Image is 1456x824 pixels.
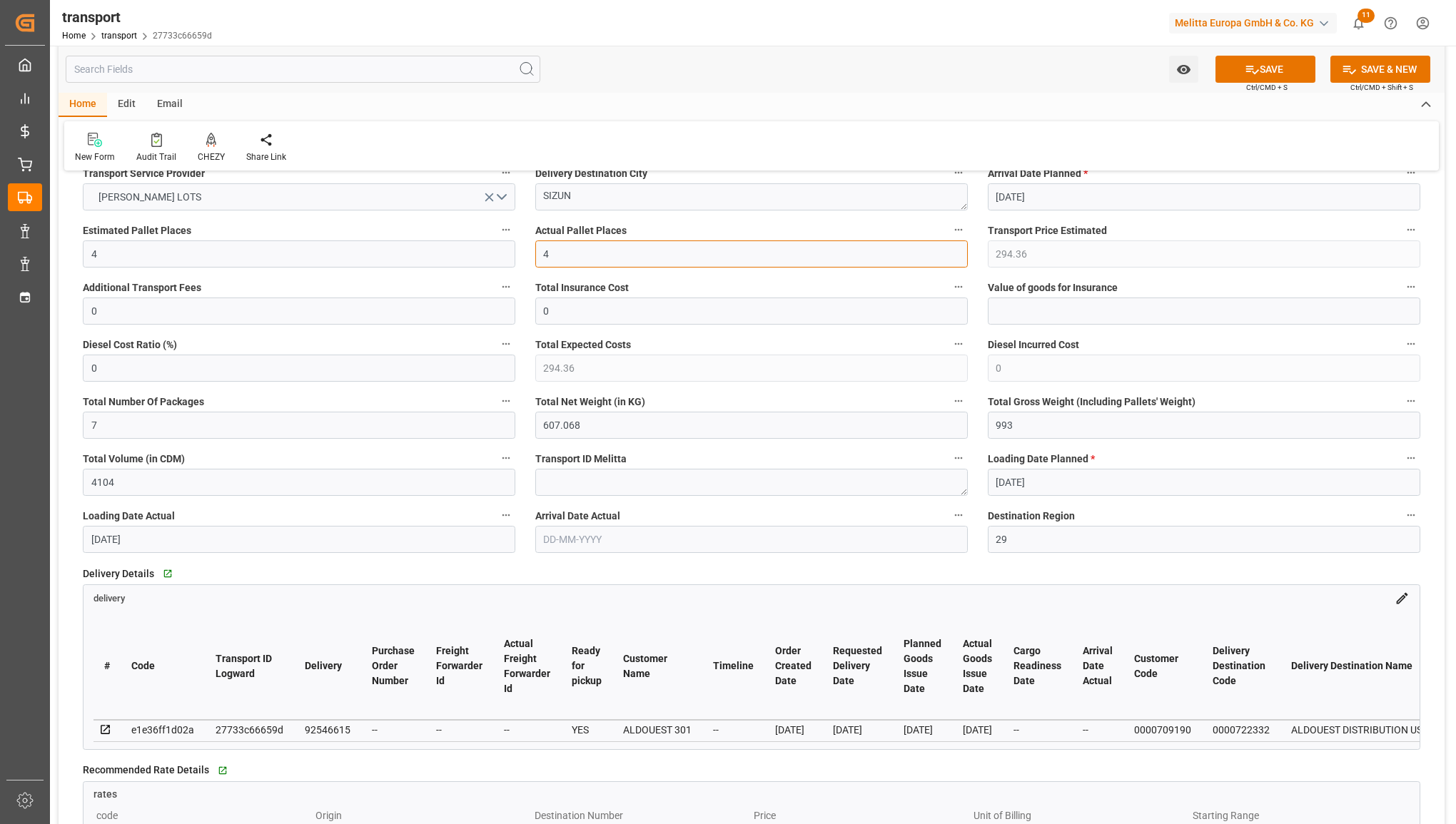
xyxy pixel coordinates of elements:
input: DD-MM-YYYY [988,183,1420,210]
button: Delivery Destination City [949,163,968,182]
input: DD-MM-YYYY [535,526,968,553]
th: Customer Code [1123,613,1202,720]
div: Email [146,93,193,117]
div: -- [436,721,482,738]
span: delivery [93,593,125,604]
button: SAVE [1215,56,1315,83]
button: Estimated Pallet Places [497,220,515,239]
span: Transport Service Provider [83,166,205,181]
button: Diesel Cost Ratio (%) [497,335,515,353]
th: Delivery [294,613,361,720]
button: Total Expected Costs [949,335,968,353]
th: Arrival Date Actual [1072,613,1123,720]
div: Unit of Billing [974,807,1188,824]
a: rates [84,782,1420,802]
input: Search Fields [66,56,540,83]
div: Edit [107,93,146,117]
span: Loading Date Planned [988,452,1095,467]
div: code [96,807,310,824]
button: Diesel Incurred Cost [1402,335,1420,353]
span: [PERSON_NAME] LOTS [91,190,208,205]
button: Loading Date Actual [497,506,515,524]
span: Total Net Weight (in KG) [535,395,645,410]
div: 92546615 [305,721,350,738]
div: -- [713,721,754,738]
span: Value of goods for Insurance [988,280,1118,295]
th: Code [121,613,205,720]
div: 0000722332 [1213,721,1270,738]
th: Ready for pickup [561,613,612,720]
span: Delivery Destination City [535,166,647,181]
button: Destination Region [1402,506,1420,524]
span: Total Number Of Packages [83,395,204,410]
th: Actual Goods Issue Date [952,613,1003,720]
textarea: SIZUN [535,183,968,210]
div: [DATE] [963,721,992,738]
div: [DATE] [775,721,812,738]
span: 11 [1358,9,1375,23]
button: show 11 new notifications [1343,7,1375,39]
button: Melitta Europa GmbH & Co. KG [1169,9,1343,36]
div: Starting Range [1193,807,1407,824]
button: Transport Service Provider [497,163,515,182]
span: Additional Transport Fees [83,280,201,295]
button: Loading Date Planned * [1402,449,1420,467]
button: Transport Price Estimated [1402,220,1420,239]
span: Transport Price Estimated [988,223,1107,238]
a: transport [101,31,137,41]
th: Order Created Date [764,613,822,720]
th: Freight Forwarder Id [425,613,493,720]
div: -- [372,721,415,738]
span: Arrival Date Actual [535,509,620,524]
button: Arrival Date Actual [949,506,968,524]
div: -- [1013,721,1061,738]
div: e1e36ff1d02a [131,721,194,738]
a: Home [62,31,86,41]
button: open menu [83,183,515,210]
th: Timeline [702,613,764,720]
div: -- [1083,721,1113,738]
th: Planned Goods Issue Date [893,613,952,720]
div: YES [572,721,602,738]
span: Diesel Cost Ratio (%) [83,337,177,352]
div: Home [59,93,107,117]
th: Requested Delivery Date [822,613,893,720]
div: transport [62,6,212,28]
div: Audit Trail [136,151,176,163]
span: Ctrl/CMD + S [1246,82,1288,93]
button: Total Insurance Cost [949,278,968,296]
th: # [93,613,121,720]
div: Price [754,807,968,824]
div: 0000709190 [1134,721,1191,738]
button: Transport ID Melitta [949,449,968,467]
th: Customer Name [612,613,702,720]
div: -- [504,721,550,738]
button: Additional Transport Fees [497,278,515,296]
a: delivery [93,591,125,603]
div: Melitta Europa GmbH & Co. KG [1169,13,1337,34]
div: CHEZY [198,151,225,163]
span: Recommended Rate Details [83,763,209,778]
span: rates [93,788,117,800]
button: Arrival Date Planned * [1402,163,1420,182]
span: Total Gross Weight (Including Pallets' Weight) [988,395,1195,410]
span: Actual Pallet Places [535,223,627,238]
div: 27733c66659d [216,721,283,738]
th: Purchase Order Number [361,613,425,720]
div: Destination Number [535,807,749,824]
span: Destination Region [988,509,1075,524]
button: Total Net Weight (in KG) [949,392,968,410]
span: Total Expected Costs [535,337,631,352]
span: Arrival Date Planned [988,166,1088,181]
div: Share Link [246,151,286,163]
div: [DATE] [904,721,941,738]
button: Actual Pallet Places [949,220,968,239]
button: Help Center [1375,7,1407,39]
button: Total Number Of Packages [497,392,515,410]
div: [DATE] [833,721,882,738]
th: Actual Freight Forwarder Id [493,613,561,720]
input: DD-MM-YYYY [988,469,1420,496]
span: Diesel Incurred Cost [988,337,1079,352]
button: Total Volume (in CDM) [497,449,515,467]
span: Ctrl/CMD + Shift + S [1350,82,1413,93]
